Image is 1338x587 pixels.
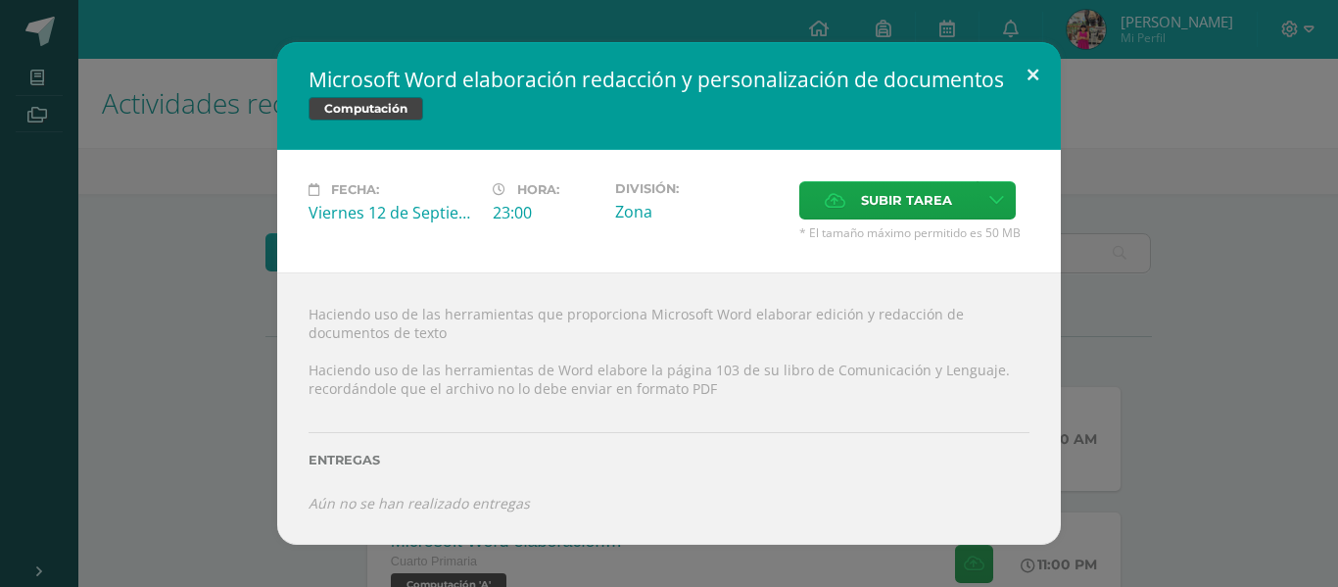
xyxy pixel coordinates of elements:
label: Entregas [309,453,1029,467]
span: Computación [309,97,423,121]
div: 23:00 [493,202,599,223]
span: * El tamaño máximo permitido es 50 MB [799,224,1029,241]
label: División: [615,181,784,196]
div: Viernes 12 de Septiembre [309,202,477,223]
h2: Microsoft Word elaboración redacción y personalización de documentos [309,66,1029,93]
button: Close (Esc) [1005,42,1061,109]
i: Aún no se han realizado entregas [309,494,530,513]
span: Fecha: [331,182,379,197]
div: Haciendo uso de las herramientas que proporciona Microsoft Word elaborar edición y redacción de d... [277,272,1061,545]
span: Hora: [517,182,559,197]
span: Subir tarea [861,182,952,219]
div: Zona [615,201,784,222]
